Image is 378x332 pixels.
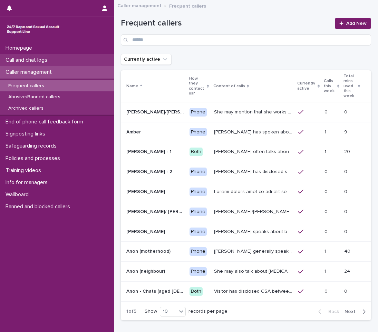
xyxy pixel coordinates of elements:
div: Phone [190,168,207,176]
p: Policies and processes [3,155,66,162]
p: [PERSON_NAME] - 2 [126,168,174,175]
p: Currently active [297,80,316,92]
p: 40 [344,247,352,254]
p: Frequent callers [3,83,50,89]
p: [PERSON_NAME] - 1 [126,148,173,155]
tr: Anon - Chats (aged [DEMOGRAPHIC_DATA])Anon - Chats (aged [DEMOGRAPHIC_DATA]) BothVisitor has disc... [121,281,371,301]
p: Signposting links [3,131,51,137]
p: Andrew shared that he has been raped and beaten by a group of men in or near his home twice withi... [214,188,294,195]
p: 0 [324,287,329,294]
p: Training videos [3,167,47,174]
span: Next [345,309,360,314]
p: Safeguarding records [3,143,62,149]
div: Phone [190,128,207,137]
p: Anon (motherhood) [126,247,172,254]
p: Caller generally speaks conversationally about many different things in her life and rarely speak... [214,247,294,254]
p: Wallboard [3,191,34,198]
p: 0 [324,208,329,215]
div: Phone [190,108,207,117]
p: Homepage [3,45,38,51]
tr: [PERSON_NAME] - 1[PERSON_NAME] - 1 Both[PERSON_NAME] often talks about being raped a night before... [121,142,371,162]
p: Amber [126,128,142,135]
p: 0 [344,168,349,175]
div: Phone [190,208,207,216]
p: 20 [344,148,351,155]
p: [PERSON_NAME] [126,228,166,235]
div: Phone [190,267,207,276]
span: Back [324,309,339,314]
p: Amy often talks about being raped a night before or 2 weeks ago or a month ago. She also makes re... [214,148,294,155]
p: Frequent callers [169,2,206,9]
p: Total mins used this week [343,72,356,100]
p: Content of calls [213,82,245,90]
p: 1 of 5 [121,303,142,320]
p: 1 [324,128,328,135]
p: Banned and blocked callers [3,203,76,210]
div: 10 [160,308,177,315]
p: Anon (neighbour) [126,267,166,274]
a: Caller management [117,1,162,9]
img: rhQMoQhaT3yELyF149Cw [6,22,61,36]
tr: [PERSON_NAME] - 2[PERSON_NAME] - 2 Phone[PERSON_NAME] has disclosed she has survived two rapes, o... [121,162,371,182]
tr: [PERSON_NAME]/ [PERSON_NAME][PERSON_NAME]/ [PERSON_NAME] Phone[PERSON_NAME]/[PERSON_NAME] often t... [121,202,371,222]
p: Amber has spoken about multiple experiences of sexual abuse. Amber told us she is now 18 (as of 0... [214,128,294,135]
p: Calls this week [324,77,336,95]
p: 0 [324,168,329,175]
p: Name [126,82,138,90]
div: Both [190,148,203,156]
p: Call and chat logs [3,57,53,63]
p: Caller speaks about being raped and abused by the police and her ex-husband of 20 years. She has ... [214,228,294,235]
button: Back [313,309,342,315]
p: 0 [324,108,329,115]
button: Currently active [121,54,172,65]
a: Add New [335,18,371,29]
p: Anna/Emma often talks about being raped at gunpoint at the age of 13/14 by her ex-partner, aged 1... [214,208,294,215]
tr: Anon (motherhood)Anon (motherhood) Phone[PERSON_NAME] generally speaks conversationally about man... [121,242,371,262]
p: 0 [324,228,329,235]
button: Next [342,309,371,315]
div: Phone [190,247,207,256]
tr: [PERSON_NAME][PERSON_NAME] Phone[PERSON_NAME] speaks about being raped and abused by the police a... [121,222,371,242]
p: 1 [324,267,328,274]
div: Phone [190,188,207,196]
p: [PERSON_NAME]/ [PERSON_NAME] [126,208,185,215]
p: She may also talk about child sexual abuse and about currently being physically disabled. She has... [214,267,294,274]
p: 1 [324,148,328,155]
p: 24 [344,267,351,274]
p: 0 [324,188,329,195]
tr: [PERSON_NAME]/[PERSON_NAME] (Anon/'I don't know'/'I can't remember')[PERSON_NAME]/[PERSON_NAME] (... [121,102,371,122]
p: How they contact us? [189,75,205,98]
p: Caller management [3,69,57,76]
p: Info for managers [3,179,53,186]
p: End of phone call feedback form [3,119,89,125]
tr: Anon (neighbour)Anon (neighbour) PhoneShe may also talk about [MEDICAL_DATA] and about currently ... [121,262,371,282]
div: Phone [190,228,207,236]
p: 1 [324,247,328,254]
p: records per page [188,309,227,314]
p: Archived callers [3,105,49,111]
tr: AmberAmber Phone[PERSON_NAME] has spoken about multiple experiences of [MEDICAL_DATA]. [PERSON_NA... [121,122,371,142]
p: [PERSON_NAME] [126,188,166,195]
p: She may mention that she works as a Nanny, looking after two children. Abbie / Emily has let us k... [214,108,294,115]
p: 0 [344,228,349,235]
p: Visitor has disclosed CSA between 9-12 years of age involving brother in law who lifted them out ... [214,287,294,294]
tr: [PERSON_NAME][PERSON_NAME] PhoneLoremi dolors amet co adi elit seddo eiu tempor in u labor et dol... [121,182,371,202]
p: 0 [344,188,349,195]
p: Show [145,309,157,314]
p: 0 [344,108,349,115]
p: Abbie/Emily (Anon/'I don't know'/'I can't remember') [126,108,185,115]
h1: Frequent callers [121,18,331,28]
div: Both [190,287,203,296]
p: Amy has disclosed she has survived two rapes, one in the UK and the other in Australia in 2013. S... [214,168,294,175]
p: 0 [344,208,349,215]
p: Abusive/Banned callers [3,94,66,100]
p: Anon - Chats (aged 16 -17) [126,287,185,294]
input: Search [121,34,371,46]
p: 9 [344,128,349,135]
p: 0 [344,287,349,294]
span: Add New [346,21,367,26]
